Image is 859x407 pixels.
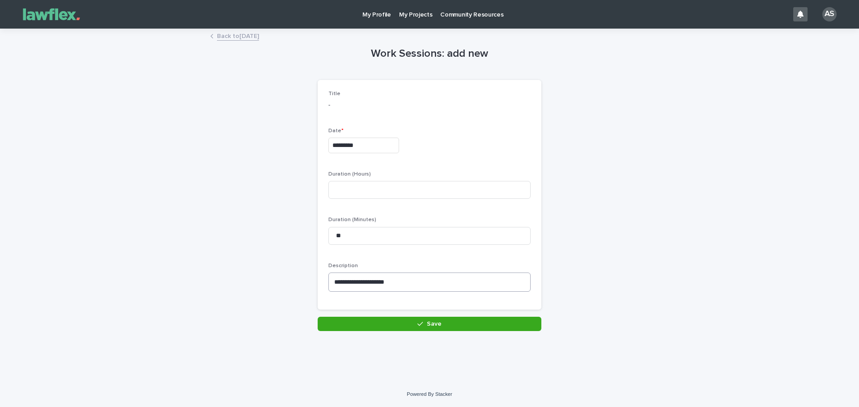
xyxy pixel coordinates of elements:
button: Save [318,317,541,331]
img: Gnvw4qrBSHOAfo8VMhG6 [18,5,85,23]
a: Powered By Stacker [407,391,452,397]
span: Save [427,321,442,327]
span: Date [328,128,344,134]
span: Description [328,263,358,269]
div: AS [822,7,837,21]
span: Title [328,91,340,97]
h1: Work Sessions: add new [318,47,541,60]
p: - [328,101,531,110]
span: Duration (Minutes) [328,217,376,222]
a: Back to[DATE] [217,30,259,41]
span: Duration (Hours) [328,172,371,177]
